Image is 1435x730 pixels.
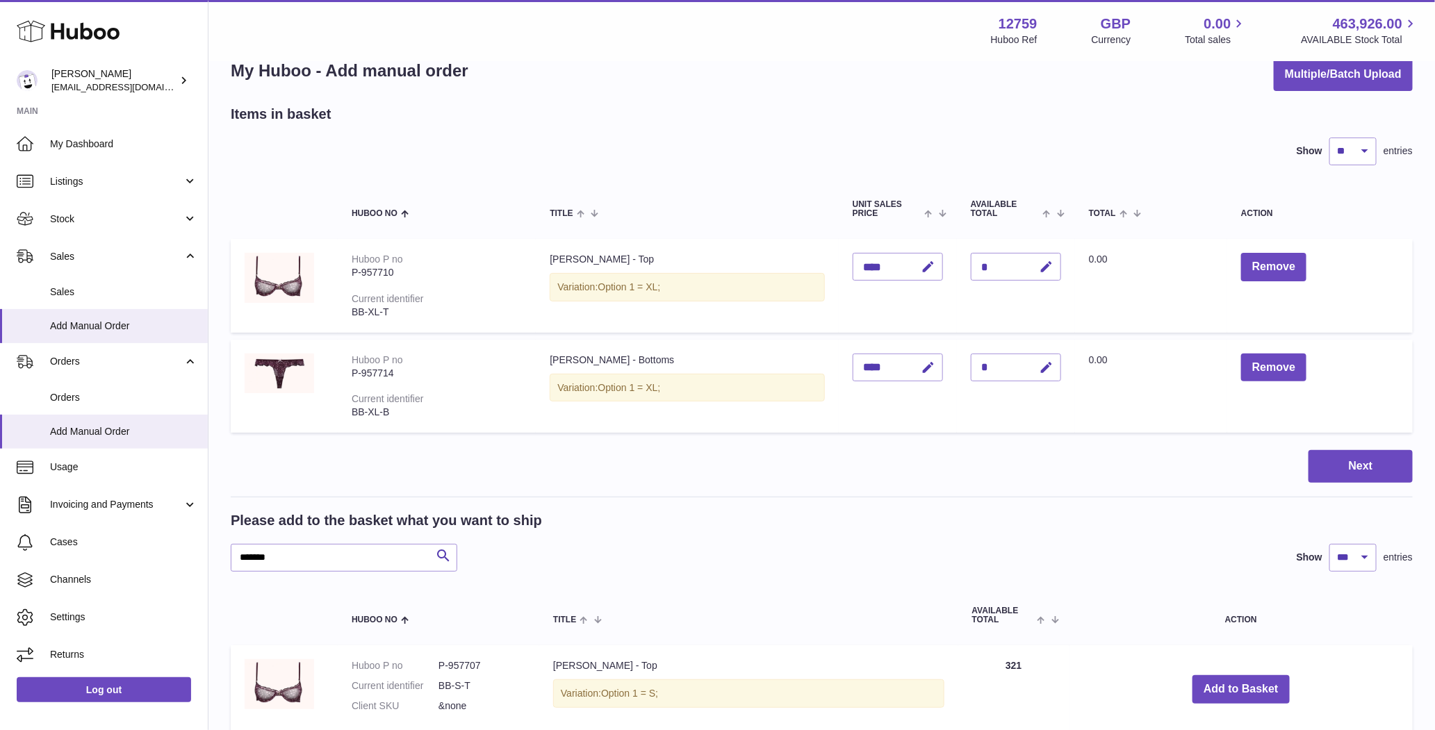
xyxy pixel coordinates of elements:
[1241,253,1306,281] button: Remove
[536,239,838,332] td: [PERSON_NAME] - Top
[245,659,314,708] img: Berry Bouquet - Top
[550,273,824,301] div: Variation:
[231,511,542,530] h2: Please add to the basket what you want to ship
[1333,15,1402,33] span: 463,926.00
[1089,354,1108,365] span: 0.00
[1204,15,1231,33] span: 0.00
[553,679,944,708] div: Variation:
[51,81,204,92] span: [EMAIL_ADDRESS][DOMAIN_NAME]
[550,209,573,218] span: Title
[50,536,197,549] span: Cases
[352,659,438,672] dt: Huboo P no
[999,15,1038,33] strong: 12759
[50,611,197,624] span: Settings
[1301,33,1418,47] span: AVAILABLE Stock Total
[50,461,197,474] span: Usage
[598,382,660,393] span: Option 1 = XL;
[245,253,314,302] img: Berry Bouquet - Top
[352,266,522,279] div: P-957710
[50,175,183,188] span: Listings
[1092,33,1131,47] div: Currency
[50,320,197,333] span: Add Manual Order
[352,615,397,624] span: Huboo no
[438,699,525,713] dd: &none
[17,70,38,91] img: sofiapanwar@unndr.com
[50,138,197,151] span: My Dashboard
[352,354,403,365] div: Huboo P no
[438,659,525,672] dd: P-957707
[50,425,197,438] span: Add Manual Order
[1274,58,1413,91] button: Multiple/Batch Upload
[352,209,397,218] span: Huboo no
[1089,254,1108,265] span: 0.00
[50,498,183,511] span: Invoicing and Payments
[50,573,197,586] span: Channels
[245,354,314,394] img: Berry Bouquet - Bottoms
[601,688,658,699] span: Option 1 = S;
[1101,15,1131,33] strong: GBP
[1192,675,1290,704] button: Add to Basket
[1301,15,1418,47] a: 463,926.00 AVAILABLE Stock Total
[598,281,660,292] span: Option 1 = XL;
[1241,209,1399,218] div: Action
[50,250,183,263] span: Sales
[553,615,576,624] span: Title
[1384,551,1413,564] span: entries
[231,105,331,124] h2: Items in basket
[1089,209,1116,218] span: Total
[50,213,183,226] span: Stock
[352,406,522,419] div: BB-XL-B
[352,367,522,380] div: P-957714
[352,679,438,692] dt: Current identifier
[1297,551,1322,564] label: Show
[971,200,1040,218] span: AVAILABLE Total
[438,679,525,692] dd: BB-S-T
[1185,15,1247,47] a: 0.00 Total sales
[50,648,197,661] span: Returns
[972,606,1034,624] span: AVAILABLE Total
[536,340,838,433] td: [PERSON_NAME] - Bottoms
[352,293,424,304] div: Current identifier
[50,355,183,368] span: Orders
[50,391,197,404] span: Orders
[231,60,468,82] h1: My Huboo - Add manual order
[352,699,438,713] dt: Client SKU
[1384,144,1413,158] span: entries
[991,33,1038,47] div: Huboo Ref
[1297,144,1322,158] label: Show
[352,254,403,265] div: Huboo P no
[1309,450,1413,483] button: Next
[17,677,191,702] a: Log out
[1241,354,1306,382] button: Remove
[1069,592,1413,638] th: Action
[50,285,197,299] span: Sales
[352,306,522,319] div: BB-XL-T
[352,393,424,404] div: Current identifier
[1185,33,1247,47] span: Total sales
[51,67,177,94] div: [PERSON_NAME]
[550,374,824,402] div: Variation:
[853,200,921,218] span: Unit Sales Price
